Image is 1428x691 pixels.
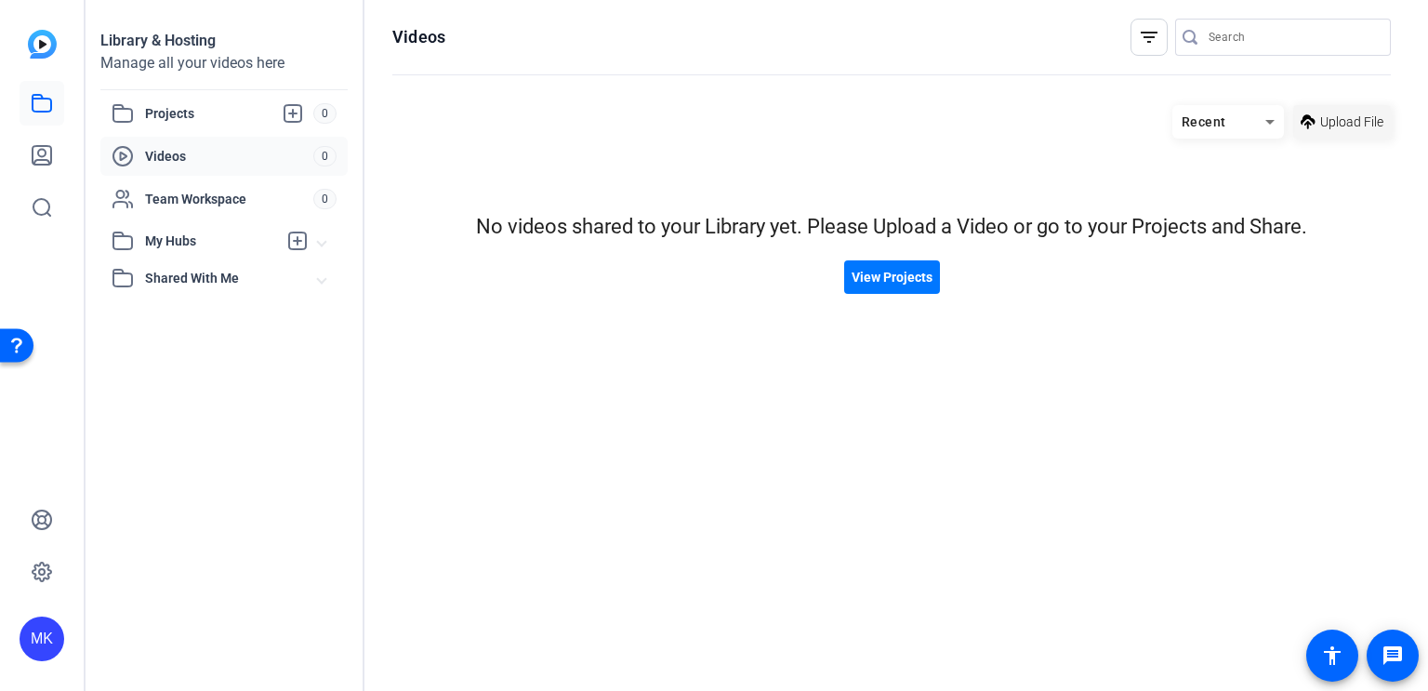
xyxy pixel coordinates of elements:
span: Projects [145,102,313,125]
span: 0 [313,189,337,209]
span: Shared With Me [145,269,318,288]
div: No videos shared to your Library yet. Please Upload a Video or go to your Projects and Share. [392,211,1391,242]
button: Upload File [1293,105,1391,139]
span: Recent [1182,114,1226,129]
div: Manage all your videos here [100,52,348,74]
span: Upload File [1320,113,1383,132]
span: View Projects [852,268,932,287]
mat-expansion-panel-header: Shared With Me [100,259,348,297]
input: Search [1209,26,1376,48]
span: Team Workspace [145,190,313,208]
span: 0 [313,146,337,166]
span: 0 [313,103,337,124]
h1: Videos [392,26,445,48]
div: MK [20,617,64,661]
button: View Projects [844,260,940,294]
span: My Hubs [145,232,277,251]
mat-expansion-panel-header: My Hubs [100,222,348,259]
div: Library & Hosting [100,30,348,52]
span: Videos [145,147,313,166]
mat-icon: filter_list [1138,26,1160,48]
mat-icon: accessibility [1321,644,1343,667]
img: blue-gradient.svg [28,30,57,59]
mat-icon: message [1382,644,1404,667]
